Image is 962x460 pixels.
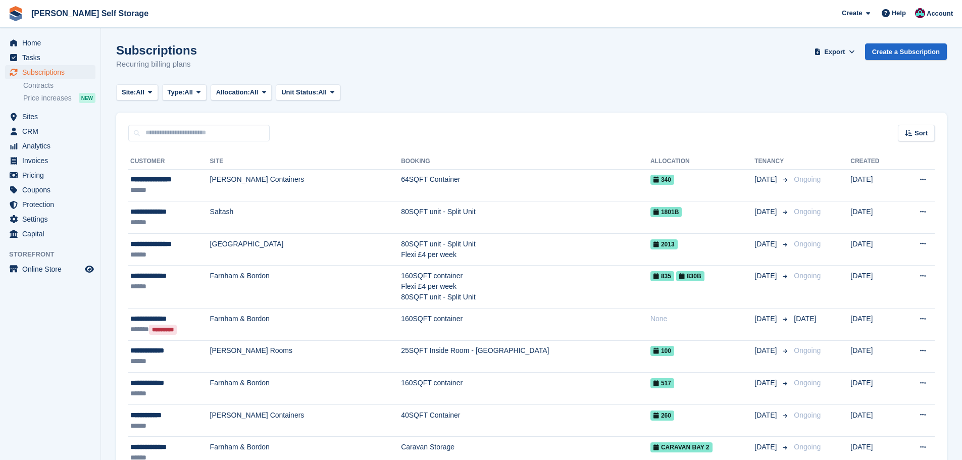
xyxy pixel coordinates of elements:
a: menu [5,139,95,153]
span: Help [892,8,906,18]
a: menu [5,50,95,65]
span: Sites [22,110,83,124]
button: Export [813,43,857,60]
th: Created [850,154,899,170]
span: All [250,87,259,97]
span: Ongoing [794,272,821,280]
span: Capital [22,227,83,241]
td: [DATE] [850,266,899,309]
a: Create a Subscription [865,43,947,60]
a: menu [5,36,95,50]
span: Ongoing [794,411,821,419]
td: 80SQFT unit - Split Unit [401,201,650,234]
button: Site: All [116,84,158,101]
th: Site [210,154,401,170]
span: [DATE] [754,239,779,249]
a: menu [5,262,95,276]
th: Booking [401,154,650,170]
td: 64SQFT Container [401,169,650,201]
span: 517 [650,378,674,388]
a: Contracts [23,81,95,90]
span: Ongoing [794,443,821,451]
td: [DATE] [850,373,899,405]
span: Price increases [23,93,72,103]
span: Ongoing [794,208,821,216]
span: Storefront [9,249,100,260]
span: Ongoing [794,240,821,248]
span: Coupons [22,183,83,197]
span: [DATE] [754,174,779,185]
span: Account [927,9,953,19]
td: [DATE] [850,233,899,266]
span: CRM [22,124,83,138]
span: Export [824,47,845,57]
a: menu [5,183,95,197]
td: 160SQFT container [401,373,650,405]
td: Saltash [210,201,401,234]
button: Type: All [162,84,207,101]
td: [DATE] [850,169,899,201]
td: [DATE] [850,201,899,234]
span: 2013 [650,239,678,249]
span: Create [842,8,862,18]
span: Ongoing [794,379,821,387]
a: menu [5,197,95,212]
span: Analytics [22,139,83,153]
span: [DATE] [754,314,779,324]
span: Caravan bay 2 [650,442,713,452]
span: Settings [22,212,83,226]
span: [DATE] [754,442,779,452]
td: Farnham & Bordon [210,266,401,309]
span: [DATE] [754,207,779,217]
span: [DATE] [754,271,779,281]
span: Ongoing [794,175,821,183]
span: 835 [650,271,674,281]
th: Tenancy [754,154,790,170]
th: Customer [128,154,210,170]
td: [PERSON_NAME] Containers [210,404,401,437]
a: menu [5,65,95,79]
td: [PERSON_NAME] Containers [210,169,401,201]
td: 160SQFT container Flexi £4 per week 80SQFT unit - Split Unit [401,266,650,309]
span: Online Store [22,262,83,276]
span: Ongoing [794,346,821,354]
th: Allocation [650,154,754,170]
span: [DATE] [754,410,779,421]
button: Unit Status: All [276,84,340,101]
a: [PERSON_NAME] Self Storage [27,5,153,22]
div: None [650,314,754,324]
span: Type: [168,87,185,97]
img: Ben [915,8,925,18]
td: [DATE] [850,404,899,437]
a: menu [5,212,95,226]
a: menu [5,154,95,168]
span: [DATE] [754,345,779,356]
p: Recurring billing plans [116,59,197,70]
td: [PERSON_NAME] Rooms [210,340,401,373]
span: Protection [22,197,83,212]
a: menu [5,227,95,241]
div: NEW [79,93,95,103]
td: 160SQFT container [401,309,650,341]
td: Farnham & Bordon [210,309,401,341]
span: Subscriptions [22,65,83,79]
span: Invoices [22,154,83,168]
a: Preview store [83,263,95,275]
span: Pricing [22,168,83,182]
span: [DATE] [794,315,816,323]
span: Site: [122,87,136,97]
span: All [136,87,144,97]
a: menu [5,124,95,138]
a: menu [5,168,95,182]
span: 260 [650,411,674,421]
td: [GEOGRAPHIC_DATA] [210,233,401,266]
span: 100 [650,346,674,356]
img: stora-icon-8386f47178a22dfd0bd8f6a31ec36ba5ce8667c1dd55bd0f319d3a0aa187defe.svg [8,6,23,21]
td: 80SQFT unit - Split Unit Flexi £4 per week [401,233,650,266]
button: Allocation: All [211,84,272,101]
td: 25SQFT Inside Room - [GEOGRAPHIC_DATA] [401,340,650,373]
td: Farnham & Bordon [210,373,401,405]
span: Unit Status: [281,87,318,97]
h1: Subscriptions [116,43,197,57]
td: 40SQFT Container [401,404,650,437]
